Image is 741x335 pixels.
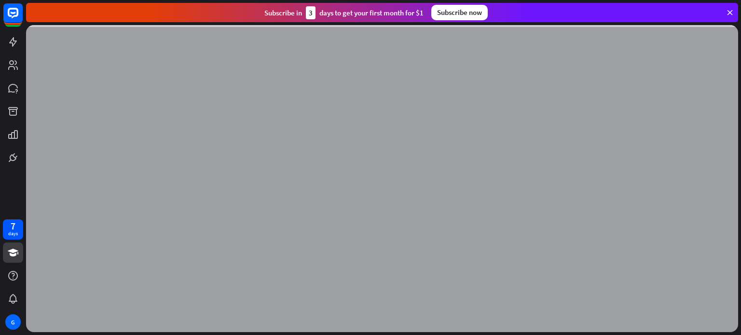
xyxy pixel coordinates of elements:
div: 3 [306,6,316,19]
div: days [8,230,18,237]
a: 7 days [3,219,23,240]
div: G [5,314,21,330]
div: Subscribe now [431,5,488,20]
div: Subscribe in days to get your first month for $1 [264,6,424,19]
div: 7 [11,222,15,230]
